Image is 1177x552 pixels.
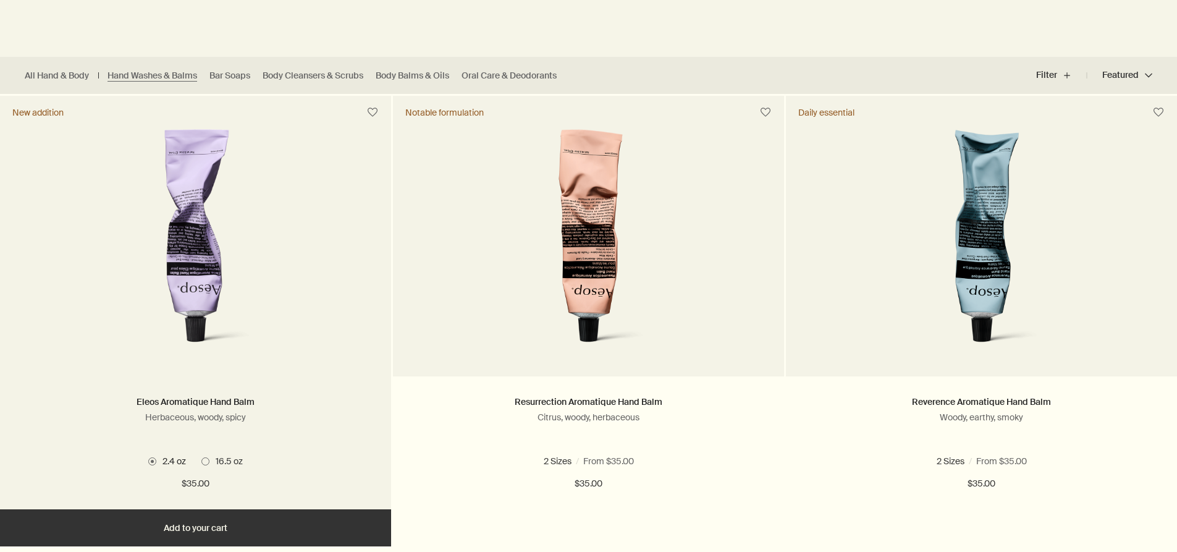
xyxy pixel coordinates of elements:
[786,129,1177,376] a: Reverence Aromatique Hand Balm in aluminium tube
[942,456,972,467] span: 2.4 oz
[19,412,373,423] p: Herbaceous, woody, spicy
[550,456,579,467] span: 2.6 oz
[995,456,1029,467] span: 16.5 oz
[798,107,854,118] div: Daily essential
[804,412,1158,423] p: Woody, earthy, smoky
[99,129,292,358] img: Eleos Aromatique Hand Balm in a purple aluminium tube.
[754,101,777,124] button: Save to cabinet
[361,101,384,124] button: Save to cabinet
[912,396,1051,407] a: Reverence Aromatique Hand Balm
[405,107,484,118] div: Notable formulation
[393,129,784,376] a: Resurrection Aromatique Hand Balm in aluminium tube
[462,70,557,82] a: Oral Care & Deodorants
[602,456,636,467] span: 16.5 oz
[1036,61,1087,90] button: Filter
[515,396,662,407] a: Resurrection Aromatique Hand Balm
[209,70,250,82] a: Bar Soaps
[1087,61,1152,90] button: Featured
[968,477,995,491] span: $35.00
[885,129,1078,358] img: Reverence Aromatique Hand Balm in aluminium tube
[575,477,602,491] span: $35.00
[182,477,209,491] span: $35.00
[209,456,243,467] span: 16.5 oz
[376,70,449,82] a: Body Balms & Oils
[263,70,363,82] a: Body Cleansers & Scrubs
[12,107,64,118] div: New addition
[137,396,255,407] a: Eleos Aromatique Hand Balm
[1147,101,1170,124] button: Save to cabinet
[25,70,89,82] a: All Hand & Body
[492,129,685,358] img: Resurrection Aromatique Hand Balm in aluminium tube
[156,456,186,467] span: 2.4 oz
[108,70,197,82] a: Hand Washes & Balms
[411,412,766,423] p: Citrus, woody, herbaceous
